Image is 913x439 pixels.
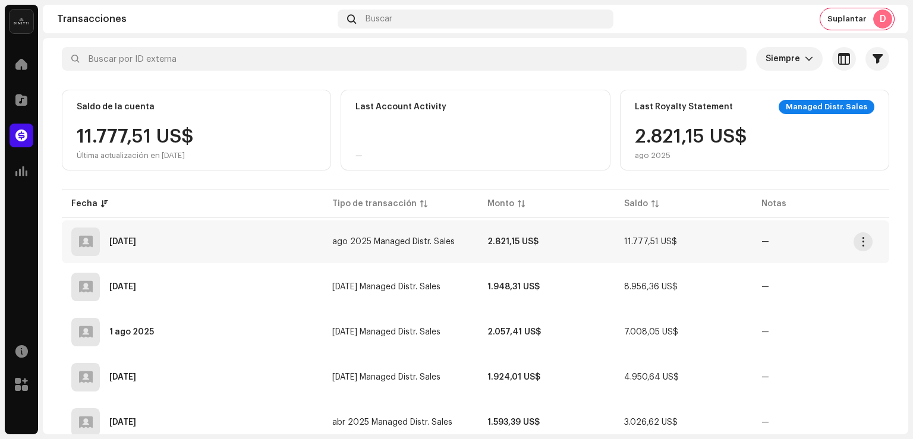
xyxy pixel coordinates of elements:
span: 3.026,62 US$ [624,418,678,427]
div: dropdown trigger [805,47,813,71]
div: 2 sept 2025 [109,283,136,291]
div: 1 ago 2025 [109,328,154,336]
span: 4.950,64 US$ [624,373,679,381]
div: Managed Distr. Sales [779,100,874,114]
div: Última actualización en [DATE] [77,151,194,160]
strong: 2.821,15 US$ [487,238,539,246]
span: abr 2025 Managed Distr. Sales [332,418,452,427]
re-a-table-badge: — [761,373,769,381]
input: Buscar por ID externa [62,47,747,71]
div: Transacciones [57,14,333,24]
span: Suplantar [827,14,866,24]
span: jun 2025 Managed Distr. Sales [332,328,440,336]
re-a-table-badge: — [761,328,769,336]
div: D [873,10,892,29]
strong: 1.593,39 US$ [487,418,540,427]
div: Saldo de la cuenta [77,102,155,112]
div: 2 oct 2025 [109,238,136,246]
re-a-table-badge: — [761,418,769,427]
strong: 1.924,01 US$ [487,373,540,381]
div: 3 jul 2025 [109,373,136,381]
div: Fecha [71,198,97,210]
div: ago 2025 [635,151,747,160]
img: 02a7c2d3-3c89-4098-b12f-2ff2945c95ee [10,10,33,33]
div: Saldo [624,198,648,210]
div: Last Account Activity [355,102,446,112]
div: Last Royalty Statement [635,102,733,112]
div: 1 jun 2025 [109,418,136,427]
span: Siempre [766,47,805,71]
span: 11.777,51 US$ [624,238,677,246]
span: Buscar [366,14,392,24]
span: may 2025 Managed Distr. Sales [332,373,440,381]
strong: 1.948,31 US$ [487,283,540,291]
div: Tipo de transacción [332,198,417,210]
re-a-table-badge: — [761,238,769,246]
div: — [355,151,363,160]
strong: 2.057,41 US$ [487,328,541,336]
span: jul 2025 Managed Distr. Sales [332,283,440,291]
span: 8.956,36 US$ [624,283,678,291]
div: Monto [487,198,514,210]
span: 7.008,05 US$ [624,328,678,336]
span: ago 2025 Managed Distr. Sales [332,238,455,246]
re-a-table-badge: — [761,283,769,291]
